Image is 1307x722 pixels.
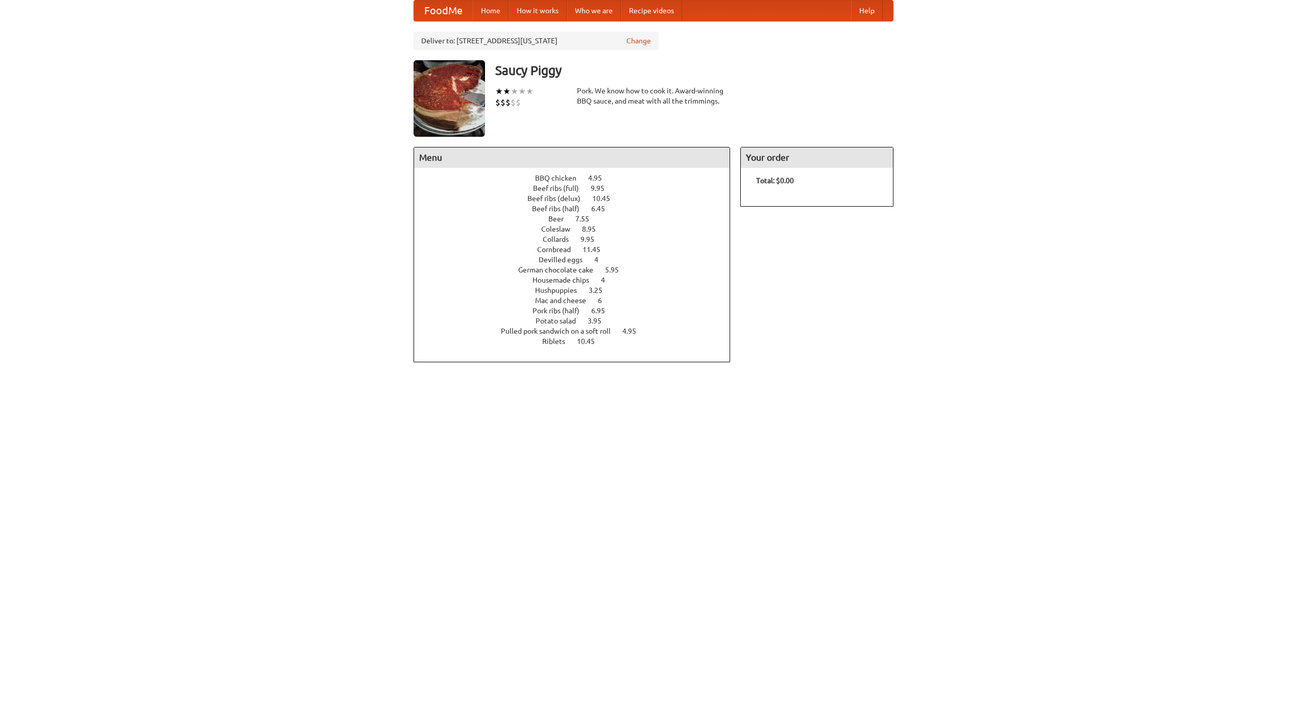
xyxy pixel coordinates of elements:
li: $ [500,97,505,108]
a: Riblets 10.45 [542,337,614,345]
span: 8.95 [582,225,606,233]
span: 3.95 [588,317,612,325]
span: Devilled eggs [539,256,593,264]
span: Hushpuppies [535,286,587,294]
a: Mac and cheese 6 [535,296,621,305]
span: 6.95 [591,307,615,315]
span: Mac and cheese [535,296,596,305]
a: German chocolate cake 5.95 [518,266,638,274]
a: Pulled pork sandwich on a soft roll 4.95 [501,327,655,335]
span: 9.95 [591,184,615,192]
a: Housemade chips 4 [533,276,624,284]
a: FoodMe [414,1,473,21]
span: Beef ribs (delux) [527,194,591,203]
div: Deliver to: [STREET_ADDRESS][US_STATE] [414,32,659,50]
span: 6.45 [591,205,615,213]
h3: Saucy Piggy [495,60,893,81]
a: Beef ribs (full) 9.95 [533,184,623,192]
span: 4 [601,276,615,284]
span: 10.45 [592,194,620,203]
li: $ [511,97,516,108]
span: Beef ribs (full) [533,184,589,192]
li: $ [516,97,521,108]
a: Beef ribs (delux) 10.45 [527,194,629,203]
li: ★ [511,86,518,97]
li: $ [495,97,500,108]
a: Change [626,36,651,46]
span: 4.95 [622,327,646,335]
span: Riblets [542,337,575,345]
span: 11.45 [583,245,611,254]
a: Help [851,1,883,21]
a: Home [473,1,509,21]
li: $ [505,97,511,108]
span: Pulled pork sandwich on a soft roll [501,327,621,335]
span: German chocolate cake [518,266,603,274]
a: How it works [509,1,567,21]
span: 3.25 [589,286,613,294]
span: 7.55 [575,215,599,223]
span: Pork ribs (half) [533,307,590,315]
a: Coleslaw 8.95 [541,225,615,233]
span: BBQ chicken [535,174,587,182]
span: Beef ribs (half) [532,205,590,213]
a: Who we are [567,1,621,21]
span: Housemade chips [533,276,599,284]
span: Potato salad [536,317,586,325]
a: Beer 7.55 [548,215,608,223]
span: 9.95 [580,235,604,243]
span: 5.95 [605,266,629,274]
a: Collards 9.95 [543,235,613,243]
h4: Menu [414,147,730,168]
a: Hushpuppies 3.25 [535,286,621,294]
span: 10.45 [577,337,605,345]
li: ★ [495,86,503,97]
a: BBQ chicken 4.95 [535,174,621,182]
a: Cornbread 11.45 [537,245,619,254]
a: Devilled eggs 4 [539,256,617,264]
b: Total: $0.00 [756,177,794,185]
span: Beer [548,215,574,223]
span: 4.95 [588,174,612,182]
h4: Your order [741,147,893,168]
a: Beef ribs (half) 6.45 [532,205,624,213]
span: Collards [543,235,579,243]
span: Cornbread [537,245,581,254]
span: 6 [598,296,612,305]
a: Potato salad 3.95 [536,317,620,325]
a: Recipe videos [621,1,682,21]
li: ★ [503,86,511,97]
li: ★ [518,86,526,97]
img: angular.jpg [414,60,485,137]
a: Pork ribs (half) 6.95 [533,307,624,315]
span: 4 [594,256,609,264]
div: Pork. We know how to cook it. Award-winning BBQ sauce, and meat with all the trimmings. [577,86,730,106]
li: ★ [526,86,534,97]
span: Coleslaw [541,225,580,233]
